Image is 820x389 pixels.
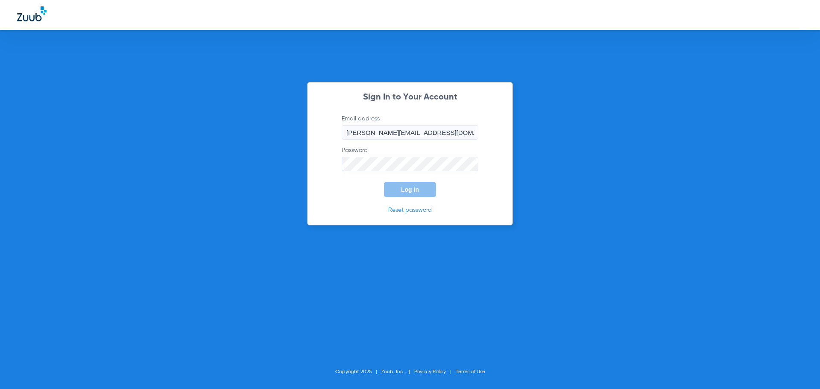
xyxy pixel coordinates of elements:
a: Terms of Use [456,369,485,374]
button: Log In [384,182,436,197]
a: Reset password [388,207,432,213]
iframe: Chat Widget [777,348,820,389]
input: Password [342,157,478,171]
li: Zuub, Inc. [381,368,414,376]
img: Zuub Logo [17,6,47,21]
input: Email address [342,125,478,140]
label: Password [342,146,478,171]
label: Email address [342,114,478,140]
h2: Sign In to Your Account [329,93,491,102]
a: Privacy Policy [414,369,446,374]
li: Copyright 2025 [335,368,381,376]
span: Log In [401,186,419,193]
